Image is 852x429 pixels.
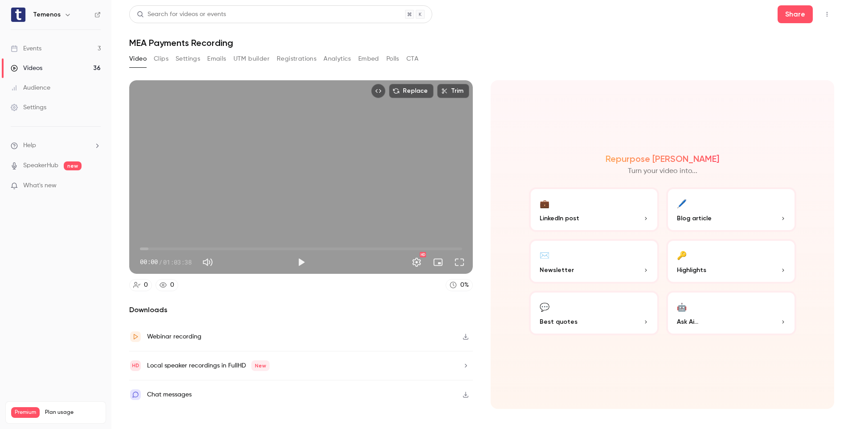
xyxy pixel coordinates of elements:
[371,84,385,98] button: Embed video
[140,257,158,267] span: 00:00
[540,248,549,262] div: ✉️
[386,52,399,66] button: Polls
[666,291,796,335] button: 🤖Ask Ai...
[11,44,41,53] div: Events
[292,253,310,271] button: Play
[358,52,379,66] button: Embed
[408,253,426,271] button: Settings
[429,253,447,271] button: Turn on miniplayer
[170,280,174,290] div: 0
[778,5,813,23] button: Share
[137,10,226,19] div: Search for videos or events
[666,239,796,284] button: 🔑Highlights
[144,280,148,290] div: 0
[529,291,659,335] button: 💬Best quotes
[11,407,40,418] span: Premium
[277,52,316,66] button: Registrations
[90,182,101,190] iframe: Noticeable Trigger
[163,257,192,267] span: 01:03:38
[156,279,178,291] a: 0
[23,141,36,150] span: Help
[199,253,217,271] button: Mute
[540,317,578,326] span: Best quotes
[406,52,418,66] button: CTA
[628,166,697,177] p: Turn your video into...
[540,300,549,313] div: 💬
[540,265,574,275] span: Newsletter
[11,8,25,22] img: Temenos
[677,214,712,223] span: Blog article
[64,161,82,170] span: new
[666,187,796,232] button: 🖊️Blog article
[677,300,687,313] div: 🤖
[251,360,270,371] span: New
[606,153,719,164] h2: Repurpose [PERSON_NAME]
[45,409,100,416] span: Plan usage
[11,64,42,73] div: Videos
[677,248,687,262] div: 🔑
[389,84,434,98] button: Replace
[11,103,46,112] div: Settings
[420,252,426,257] div: HD
[677,265,706,275] span: Highlights
[129,305,473,315] h2: Downloads
[176,52,200,66] button: Settings
[129,279,152,291] a: 0
[154,52,168,66] button: Clips
[529,239,659,284] button: ✉️Newsletter
[820,7,834,21] button: Top Bar Actions
[451,253,468,271] button: Full screen
[324,52,351,66] button: Analytics
[540,196,549,210] div: 💼
[140,257,192,267] div: 00:00
[677,196,687,210] div: 🖊️
[23,161,58,170] a: SpeakerHub
[460,280,469,290] div: 0 %
[33,10,61,19] h6: Temenos
[147,360,270,371] div: Local speaker recordings in FullHD
[159,257,162,267] span: /
[23,181,57,190] span: What's new
[207,52,226,66] button: Emails
[529,187,659,232] button: 💼LinkedIn post
[437,84,469,98] button: Trim
[147,389,192,400] div: Chat messages
[233,52,270,66] button: UTM builder
[11,141,101,150] li: help-dropdown-opener
[540,214,579,223] span: LinkedIn post
[446,279,473,291] a: 0%
[147,331,201,342] div: Webinar recording
[129,52,147,66] button: Video
[129,37,834,48] h1: MEA Payments Recording
[11,83,50,92] div: Audience
[677,317,698,326] span: Ask Ai...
